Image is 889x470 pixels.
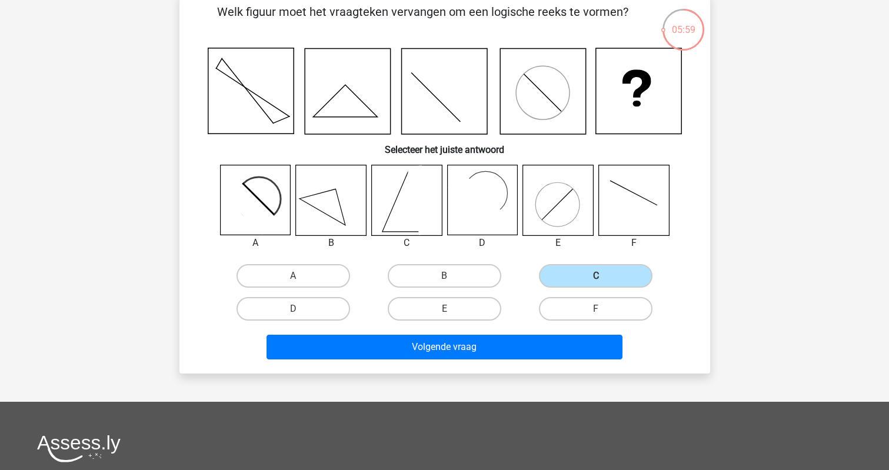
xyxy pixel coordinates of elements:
p: Welk figuur moet het vraagteken vervangen om een logische reeks te vormen? [198,3,647,38]
div: D [438,236,527,250]
label: C [539,264,652,288]
div: F [590,236,678,250]
label: E [388,297,501,321]
h6: Selecteer het juiste antwoord [198,135,691,155]
label: A [237,264,350,288]
div: C [362,236,451,250]
label: D [237,297,350,321]
div: E [514,236,602,250]
img: Assessly logo [37,435,121,462]
label: B [388,264,501,288]
label: F [539,297,652,321]
button: Volgende vraag [267,335,622,359]
div: B [287,236,375,250]
div: A [211,236,300,250]
div: 05:59 [661,8,705,37]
